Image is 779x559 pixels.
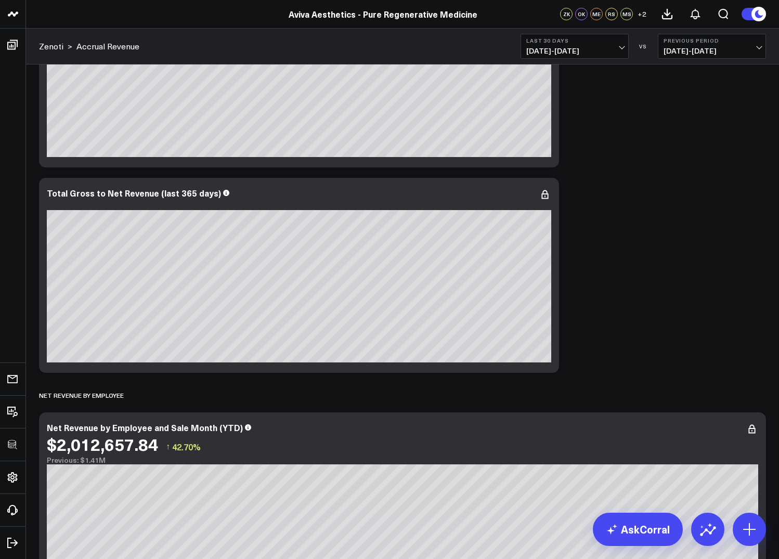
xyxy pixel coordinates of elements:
[521,34,629,59] button: Last 30 Days[DATE]-[DATE]
[575,8,588,20] div: OK
[620,8,633,20] div: MS
[172,441,201,452] span: 42.70%
[47,422,243,433] div: Net Revenue by Employee and Sale Month (YTD)
[526,37,623,44] b: Last 30 Days
[590,8,603,20] div: ME
[166,440,170,453] span: ↑
[605,8,618,20] div: RS
[664,47,760,55] span: [DATE] - [DATE]
[76,41,139,52] a: Accrual Revenue
[593,513,683,546] a: AskCorral
[47,456,758,464] div: Previous: $1.41M
[638,10,646,18] span: + 2
[635,8,648,20] button: +2
[47,187,221,199] div: Total Gross to Net Revenue (last 365 days)
[560,8,573,20] div: ZK
[658,34,766,59] button: Previous Period[DATE]-[DATE]
[526,47,623,55] span: [DATE] - [DATE]
[47,435,158,453] div: $2,012,657.84
[39,41,63,52] a: Zenoti
[634,43,653,49] div: VS
[39,383,124,407] div: Net Revenue by Employee
[39,41,72,52] div: >
[664,37,760,44] b: Previous Period
[289,8,477,20] a: Aviva Aesthetics - Pure Regenerative Medicine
